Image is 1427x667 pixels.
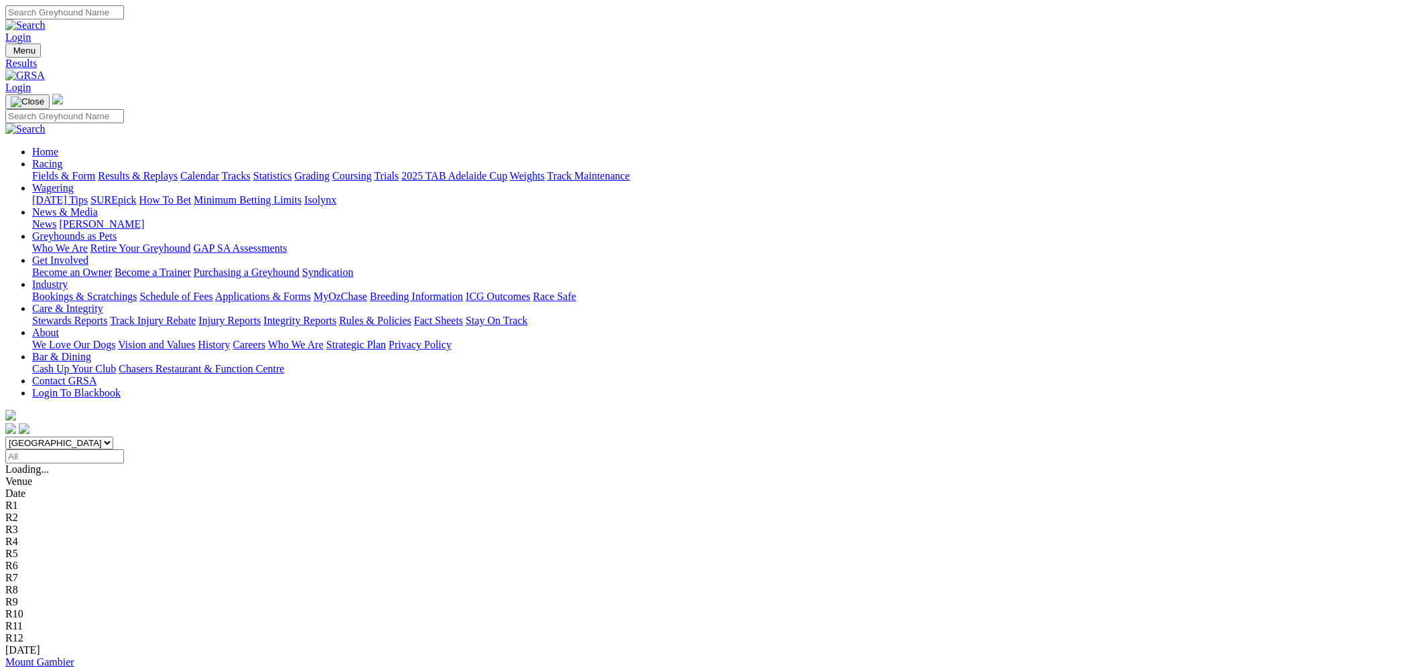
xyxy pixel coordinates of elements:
[466,315,527,326] a: Stay On Track
[5,463,49,475] span: Loading...
[510,170,545,181] a: Weights
[119,363,284,374] a: Chasers Restaurant & Function Centre
[5,44,41,58] button: Toggle navigation
[32,363,116,374] a: Cash Up Your Club
[5,70,45,82] img: GRSA
[32,194,1422,206] div: Wagering
[32,206,98,218] a: News & Media
[5,488,1422,500] div: Date
[32,194,88,206] a: [DATE] Tips
[32,303,103,314] a: Care & Integrity
[32,158,62,169] a: Racing
[5,94,50,109] button: Toggle navigation
[5,512,1422,524] div: R2
[5,449,124,463] input: Select date
[139,194,192,206] a: How To Bet
[194,194,301,206] a: Minimum Betting Limits
[326,339,386,350] a: Strategic Plan
[5,524,1422,536] div: R3
[32,327,59,338] a: About
[370,291,463,302] a: Breeding Information
[5,560,1422,572] div: R6
[5,5,124,19] input: Search
[59,218,144,230] a: [PERSON_NAME]
[194,242,287,254] a: GAP SA Assessments
[32,182,74,194] a: Wagering
[90,242,191,254] a: Retire Your Greyhound
[32,351,91,362] a: Bar & Dining
[339,315,411,326] a: Rules & Policies
[5,632,1422,644] div: R12
[32,339,1422,351] div: About
[32,230,117,242] a: Greyhounds as Pets
[5,644,1422,656] div: [DATE]
[5,475,1422,488] div: Venue
[5,620,1422,632] div: R11
[52,94,63,104] img: logo-grsa-white.png
[5,123,46,135] img: Search
[19,423,29,434] img: twitter.svg
[32,363,1422,375] div: Bar & Dining
[253,170,292,181] a: Statistics
[232,339,265,350] a: Careers
[263,315,336,326] a: Integrity Reports
[5,423,16,434] img: facebook.svg
[5,109,124,123] input: Search
[118,339,195,350] a: Vision and Values
[198,315,261,326] a: Injury Reports
[90,194,136,206] a: SUREpick
[222,170,251,181] a: Tracks
[32,291,1422,303] div: Industry
[5,500,1422,512] div: R1
[198,339,230,350] a: History
[5,608,1422,620] div: R10
[32,242,1422,254] div: Greyhounds as Pets
[180,170,219,181] a: Calendar
[466,291,530,302] a: ICG Outcomes
[32,387,121,398] a: Login To Blackbook
[32,315,1422,327] div: Care & Integrity
[302,267,353,278] a: Syndication
[5,596,1422,608] div: R9
[32,242,88,254] a: Who We Are
[5,572,1422,584] div: R7
[32,254,88,266] a: Get Involved
[32,267,1422,279] div: Get Involved
[332,170,372,181] a: Coursing
[295,170,330,181] a: Grading
[32,218,56,230] a: News
[110,315,196,326] a: Track Injury Rebate
[401,170,507,181] a: 2025 TAB Adelaide Cup
[32,339,115,350] a: We Love Our Dogs
[215,291,311,302] a: Applications & Forms
[5,31,31,43] a: Login
[374,170,399,181] a: Trials
[115,267,191,278] a: Become a Trainer
[32,146,58,157] a: Home
[5,410,16,421] img: logo-grsa-white.png
[32,170,95,181] a: Fields & Form
[5,82,31,93] a: Login
[13,46,36,56] span: Menu
[32,218,1422,230] div: News & Media
[5,584,1422,596] div: R8
[547,170,630,181] a: Track Maintenance
[98,170,178,181] a: Results & Replays
[314,291,367,302] a: MyOzChase
[11,96,44,107] img: Close
[32,291,137,302] a: Bookings & Scratchings
[5,58,1422,70] a: Results
[414,315,463,326] a: Fact Sheets
[32,267,112,278] a: Become an Owner
[304,194,336,206] a: Isolynx
[5,536,1422,548] div: R4
[389,339,452,350] a: Privacy Policy
[5,548,1422,560] div: R5
[194,267,299,278] a: Purchasing a Greyhound
[32,279,68,290] a: Industry
[139,291,212,302] a: Schedule of Fees
[32,315,107,326] a: Stewards Reports
[533,291,575,302] a: Race Safe
[5,19,46,31] img: Search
